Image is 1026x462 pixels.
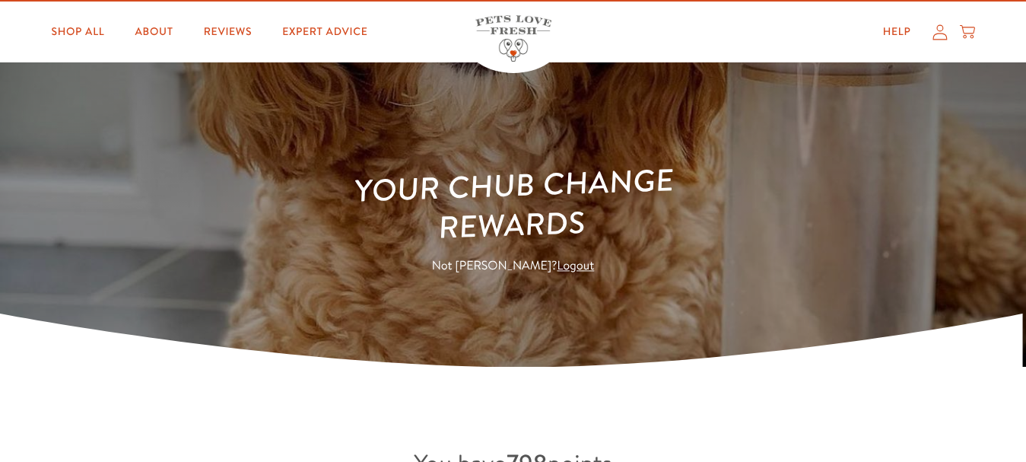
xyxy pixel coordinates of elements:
a: Logout [557,258,594,275]
a: Help [871,17,923,47]
p: Not [PERSON_NAME]? [294,256,732,277]
a: About [123,17,186,47]
img: Pets Love Fresh [475,15,551,62]
h1: Your Chub Change Rewards [292,158,734,252]
a: Expert Advice [270,17,380,47]
a: Reviews [192,17,264,47]
a: Shop All [39,17,116,47]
